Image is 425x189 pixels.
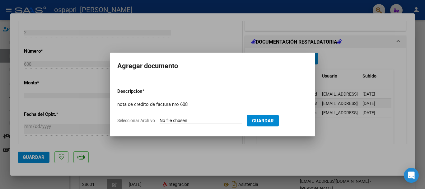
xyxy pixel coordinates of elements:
[117,118,155,123] span: Seleccionar Archivo
[117,60,308,72] h2: Agregar documento
[404,168,419,183] div: Open Intercom Messenger
[247,115,279,126] button: Guardar
[117,88,175,95] p: Descripcion
[252,118,274,124] span: Guardar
